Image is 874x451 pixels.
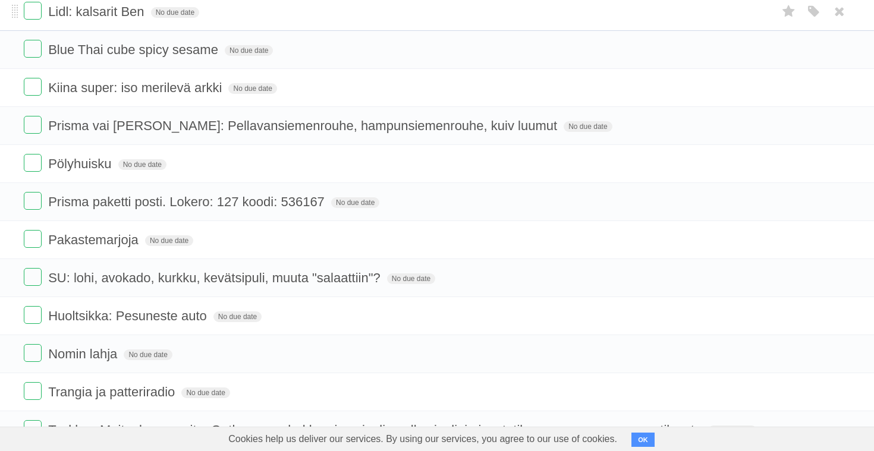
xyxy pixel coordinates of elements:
[24,230,42,248] label: Done
[331,197,379,208] span: No due date
[48,346,120,361] span: Nomin lahja
[708,425,756,436] span: No due date
[564,121,612,132] span: No due date
[631,433,655,447] button: OK
[24,420,42,438] label: Done
[181,387,229,398] span: No due date
[118,159,166,170] span: No due date
[48,270,383,285] span: SU: lohi, avokado, kurkku, kevätsipuli, muuta "salaattiin"?
[24,116,42,134] label: Done
[213,311,262,322] span: No due date
[24,306,42,324] label: Done
[48,308,210,323] span: Huoltsikka: Pesuneste auto
[48,80,225,95] span: Kiina super: iso merilevä arkki
[48,422,705,437] span: Tsekkaa Maito, kauramaito, Oatly, muna, hakkarais-, sipuli-, valkosipuli, ja juustotilanne ennen ...
[24,192,42,210] label: Done
[151,7,199,18] span: No due date
[145,235,193,246] span: No due date
[778,2,800,21] label: Star task
[228,83,276,94] span: No due date
[225,45,273,56] span: No due date
[24,78,42,96] label: Done
[48,156,114,171] span: Pölyhuisku
[24,2,42,20] label: Done
[24,154,42,172] label: Done
[48,4,147,19] span: Lidl: kalsarit Ben
[24,344,42,362] label: Done
[48,384,178,399] span: Trangia ja patteriradio
[48,118,560,133] span: Prisma vai [PERSON_NAME]: Pellavansiemenrouhe, hampunsiemenrouhe, kuiv luumut
[48,232,142,247] span: Pakastemarjoja
[124,349,172,360] span: No due date
[24,40,42,58] label: Done
[48,42,221,57] span: Blue Thai cube spicy sesame
[48,194,328,209] span: Prisma paketti posti. Lokero: 127 koodi: 536167
[387,273,435,284] span: No due date
[216,427,629,451] span: Cookies help us deliver our services. By using our services, you agree to our use of cookies.
[24,382,42,400] label: Done
[24,268,42,286] label: Done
